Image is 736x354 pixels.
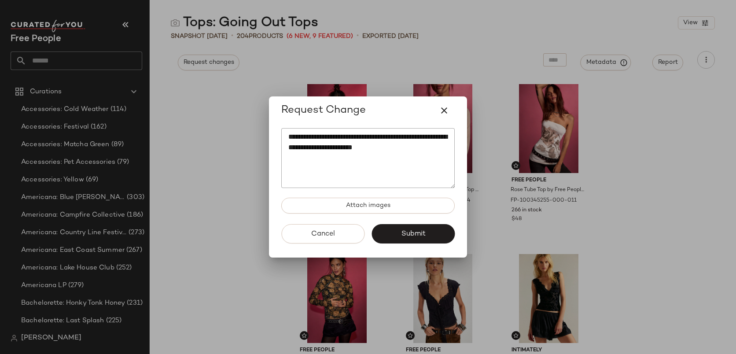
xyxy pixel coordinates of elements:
button: Attach images [281,198,455,214]
button: Cancel [281,224,364,243]
span: Submit [401,230,425,238]
span: Cancel [311,230,335,238]
button: Submit [372,224,455,243]
span: Request Change [281,103,366,118]
span: Attach images [346,202,390,209]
